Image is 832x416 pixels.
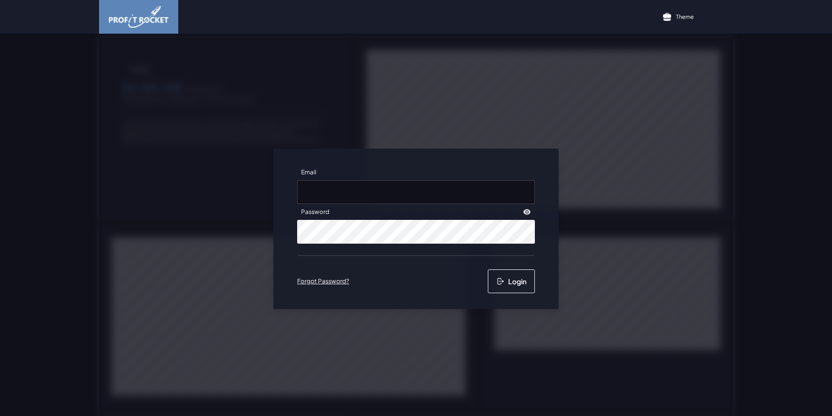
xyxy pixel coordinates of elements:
a: Forgot Password? [297,277,349,285]
p: Theme [676,13,694,20]
label: Password [297,204,333,220]
button: Login [488,269,535,293]
label: Email [297,164,320,180]
img: image [109,6,168,28]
